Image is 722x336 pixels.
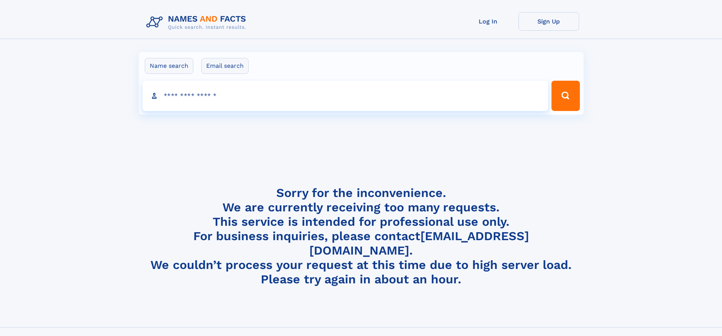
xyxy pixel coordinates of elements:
[143,81,548,111] input: search input
[143,186,579,287] h4: Sorry for the inconvenience. We are currently receiving too many requests. This service is intend...
[518,12,579,31] a: Sign Up
[551,81,579,111] button: Search Button
[201,58,249,74] label: Email search
[143,12,252,33] img: Logo Names and Facts
[458,12,518,31] a: Log In
[309,229,529,258] a: [EMAIL_ADDRESS][DOMAIN_NAME]
[145,58,193,74] label: Name search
